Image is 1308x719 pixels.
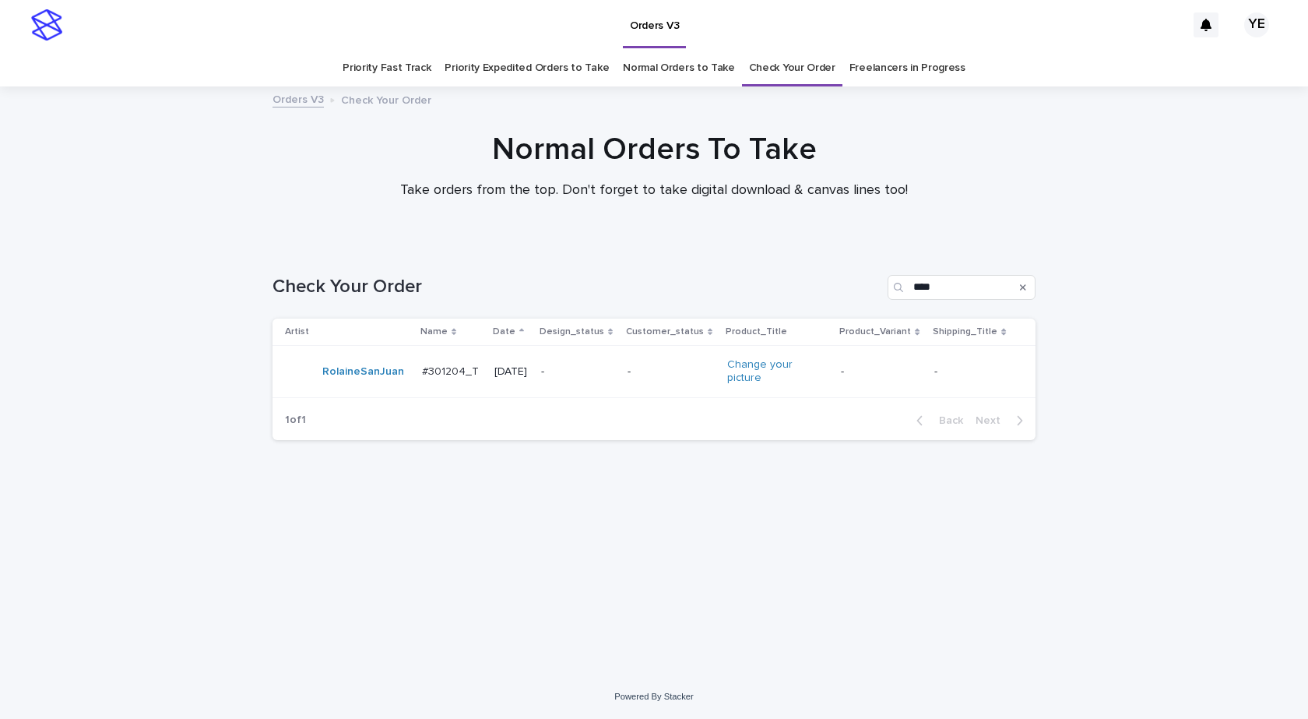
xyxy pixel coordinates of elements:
[272,90,324,107] a: Orders V3
[272,276,881,298] h1: Check Your Order
[420,323,448,340] p: Name
[322,365,404,379] a: RolaineSanJuan
[272,346,1035,398] tr: RolaineSanJuan #301204_T#301204_T [DATE]--Change your picture -- --
[31,9,62,41] img: stacker-logo-s-only.png
[626,323,704,340] p: Customer_status
[272,401,318,439] p: 1 of 1
[888,275,1035,300] input: Search
[623,50,735,86] a: Normal Orders to Take
[976,415,1010,426] span: Next
[727,358,825,385] a: Change your picture
[726,323,787,340] p: Product_Title
[841,362,847,379] p: -
[614,692,693,701] a: Powered By Stacker
[904,414,969,428] button: Back
[749,50,835,86] a: Check Your Order
[969,414,1035,428] button: Next
[493,323,515,340] p: Date
[930,415,963,426] span: Back
[1244,12,1269,37] div: YE
[628,365,715,379] p: -
[934,362,941,379] p: -
[494,365,529,379] p: [DATE]
[343,182,965,199] p: Take orders from the top. Don't forget to take digital download & canvas lines too!
[285,323,309,340] p: Artist
[849,50,965,86] a: Freelancers in Progress
[343,50,431,86] a: Priority Fast Track
[341,90,431,107] p: Check Your Order
[272,131,1035,168] h1: Normal Orders To Take
[541,365,615,379] p: -
[839,323,911,340] p: Product_Variant
[540,323,604,340] p: Design_status
[422,362,482,379] p: #301204_T
[445,50,609,86] a: Priority Expedited Orders to Take
[933,323,997,340] p: Shipping_Title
